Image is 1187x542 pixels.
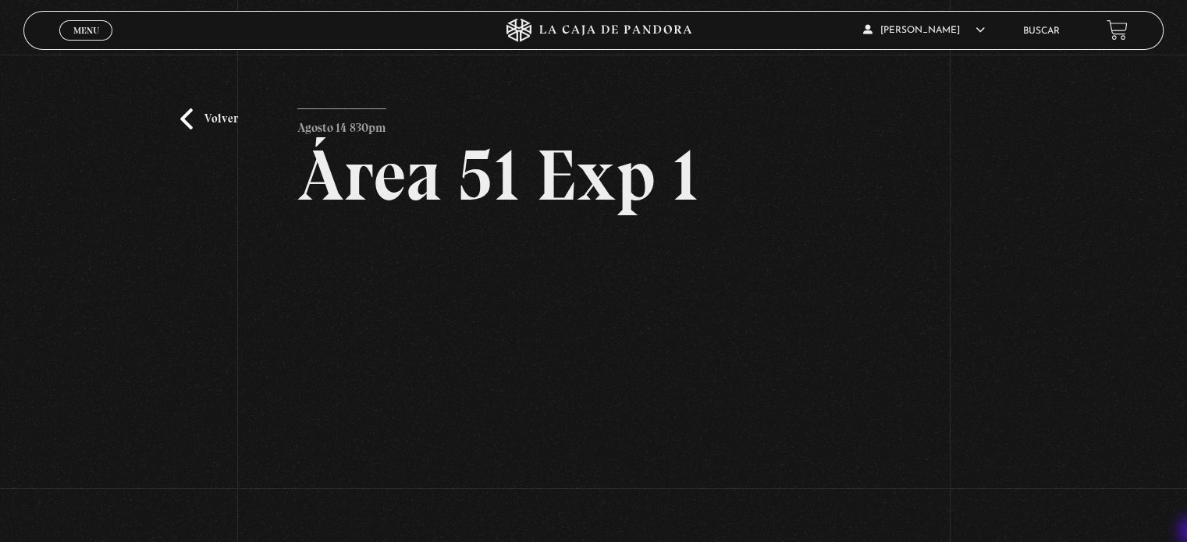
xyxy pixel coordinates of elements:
span: Cerrar [68,39,105,50]
span: Menu [73,26,99,35]
h2: Área 51 Exp 1 [297,140,890,211]
span: [PERSON_NAME] [863,26,985,35]
a: Volver [180,108,238,129]
p: Agosto 14 830pm [297,108,386,140]
a: View your shopping cart [1107,19,1128,41]
a: Buscar [1023,27,1060,36]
